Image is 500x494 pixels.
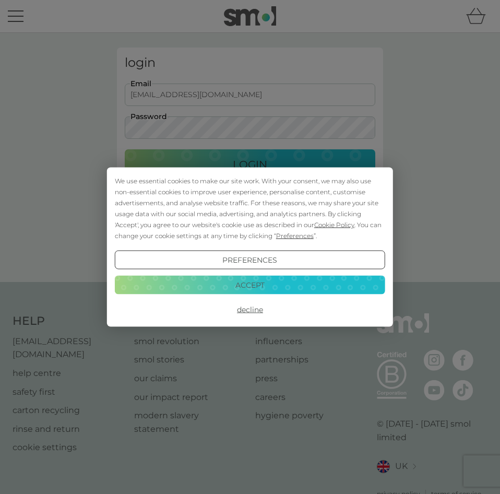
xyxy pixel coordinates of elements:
[107,168,393,327] div: Cookie Consent Prompt
[115,175,385,241] div: We use essential cookies to make our site work. With your consent, we may also use non-essential ...
[314,221,354,229] span: Cookie Policy
[276,232,314,240] span: Preferences
[115,300,385,319] button: Decline
[115,251,385,269] button: Preferences
[115,275,385,294] button: Accept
